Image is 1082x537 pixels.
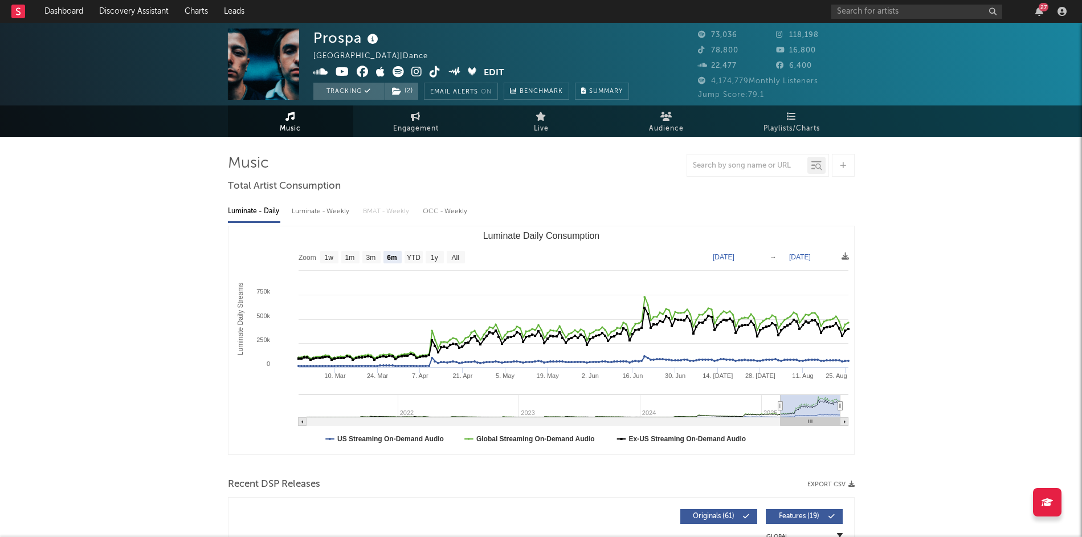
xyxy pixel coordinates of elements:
[393,122,439,136] span: Engagement
[589,88,623,95] span: Summary
[534,122,549,136] span: Live
[266,360,270,367] text: 0
[520,85,563,99] span: Benchmark
[256,336,270,343] text: 250k
[1035,7,1043,16] button: 27
[313,50,454,63] div: [GEOGRAPHIC_DATA] | Dance
[680,509,757,524] button: Originals(61)
[773,513,826,520] span: Features ( 19 )
[313,29,381,47] div: Prospa
[504,83,569,100] a: Benchmark
[776,47,816,54] span: 16,800
[536,372,559,379] text: 19. May
[387,254,397,262] text: 6m
[228,478,320,491] span: Recent DSP Releases
[831,5,1002,19] input: Search for artists
[766,509,843,524] button: Features(19)
[1039,3,1048,11] div: 27
[424,83,498,100] button: Email AlertsOn
[763,122,820,136] span: Playlists/Charts
[452,372,472,379] text: 21. Apr
[228,180,341,193] span: Total Artist Consumption
[826,372,847,379] text: 25. Aug
[698,62,737,70] span: 22,477
[770,253,777,261] text: →
[688,513,740,520] span: Originals ( 61 )
[628,435,746,443] text: Ex-US Streaming On-Demand Audio
[280,122,301,136] span: Music
[481,89,492,95] em: On
[292,202,352,221] div: Luminate - Weekly
[228,105,353,137] a: Music
[451,254,459,262] text: All
[228,226,854,454] svg: Luminate Daily Consumption
[324,254,333,262] text: 1w
[776,62,812,70] span: 6,400
[324,372,346,379] text: 10. Mar
[431,254,438,262] text: 1y
[423,202,468,221] div: OCC - Weekly
[313,83,385,100] button: Tracking
[698,47,738,54] span: 78,800
[745,372,775,379] text: 28. [DATE]
[649,122,684,136] span: Audience
[604,105,729,137] a: Audience
[698,31,737,39] span: 73,036
[353,105,479,137] a: Engagement
[299,254,316,262] text: Zoom
[366,372,388,379] text: 24. Mar
[687,161,807,170] input: Search by song name or URL
[483,231,599,241] text: Luminate Daily Consumption
[236,283,244,355] text: Luminate Daily Streams
[479,105,604,137] a: Live
[345,254,354,262] text: 1m
[476,435,594,443] text: Global Streaming On-Demand Audio
[228,202,280,221] div: Luminate - Daily
[256,312,270,319] text: 500k
[385,83,419,100] span: ( 2 )
[622,372,643,379] text: 16. Jun
[411,372,428,379] text: 7. Apr
[256,288,270,295] text: 750k
[789,253,811,261] text: [DATE]
[575,83,629,100] button: Summary
[484,66,504,80] button: Edit
[665,372,685,379] text: 30. Jun
[713,253,734,261] text: [DATE]
[729,105,855,137] a: Playlists/Charts
[776,31,819,39] span: 118,198
[366,254,375,262] text: 3m
[807,481,855,488] button: Export CSV
[337,435,444,443] text: US Streaming On-Demand Audio
[698,78,818,85] span: 4,174,779 Monthly Listeners
[581,372,598,379] text: 2. Jun
[385,83,418,100] button: (2)
[703,372,733,379] text: 14. [DATE]
[496,372,515,379] text: 5. May
[698,91,764,99] span: Jump Score: 79.1
[792,372,813,379] text: 11. Aug
[406,254,420,262] text: YTD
